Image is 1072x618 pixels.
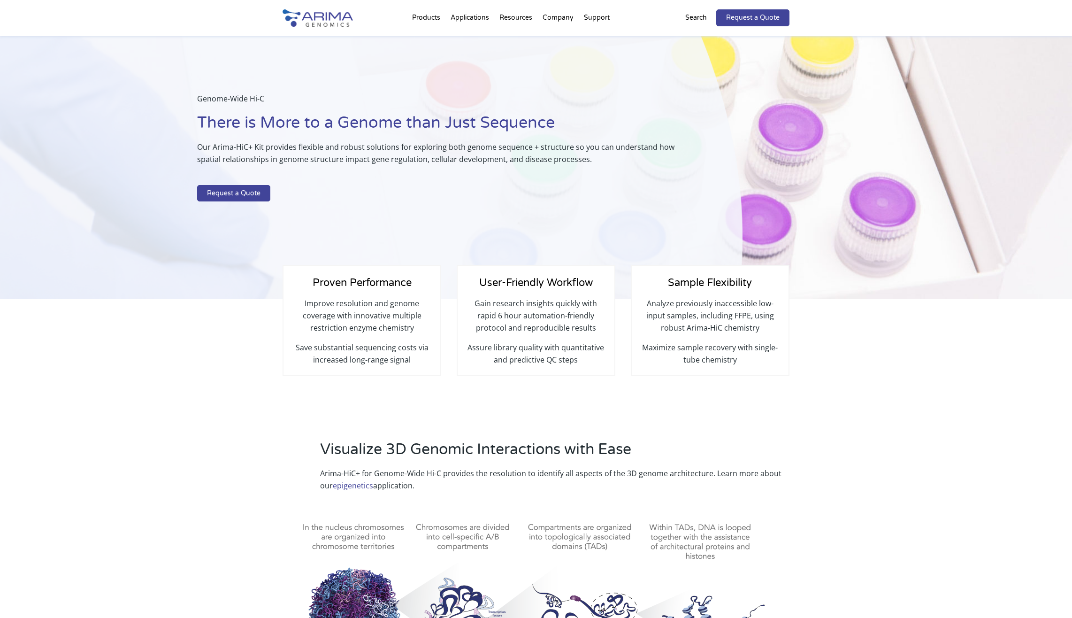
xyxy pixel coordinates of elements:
p: Arima-HiC+ for Genome-Wide Hi-C provides the resolution to identify all aspects of the 3D genome ... [320,467,789,492]
p: Improve resolution and genome coverage with innovative multiple restriction enzyme chemistry [293,297,431,341]
p: Analyze previously inaccessible low-input samples, including FFPE, using robust Arima-HiC chemistry [641,297,779,341]
a: Request a Quote [197,185,270,202]
p: Assure library quality with quantitative and predictive QC steps [467,341,605,366]
a: Request a Quote [716,9,789,26]
a: epigenetics [333,480,373,491]
span: Proven Performance [313,277,412,289]
p: Gain research insights quickly with rapid 6 hour automation-friendly protocol and reproducible re... [467,297,605,341]
p: Our Arima-HiC+ Kit provides flexible and robust solutions for exploring both genome sequence + st... [197,141,695,173]
span: Sample Flexibility [668,277,752,289]
img: Arima-Genomics-logo [283,9,353,27]
h2: Visualize 3D Genomic Interactions with Ease [320,439,789,467]
p: Maximize sample recovery with single-tube chemistry [641,341,779,366]
span: User-Friendly Workflow [479,277,593,289]
p: Save substantial sequencing costs via increased long-range signal [293,341,431,366]
p: Genome-Wide Hi-C [197,93,695,112]
p: Search [685,12,707,24]
h1: There is More to a Genome than Just Sequence [197,112,695,141]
